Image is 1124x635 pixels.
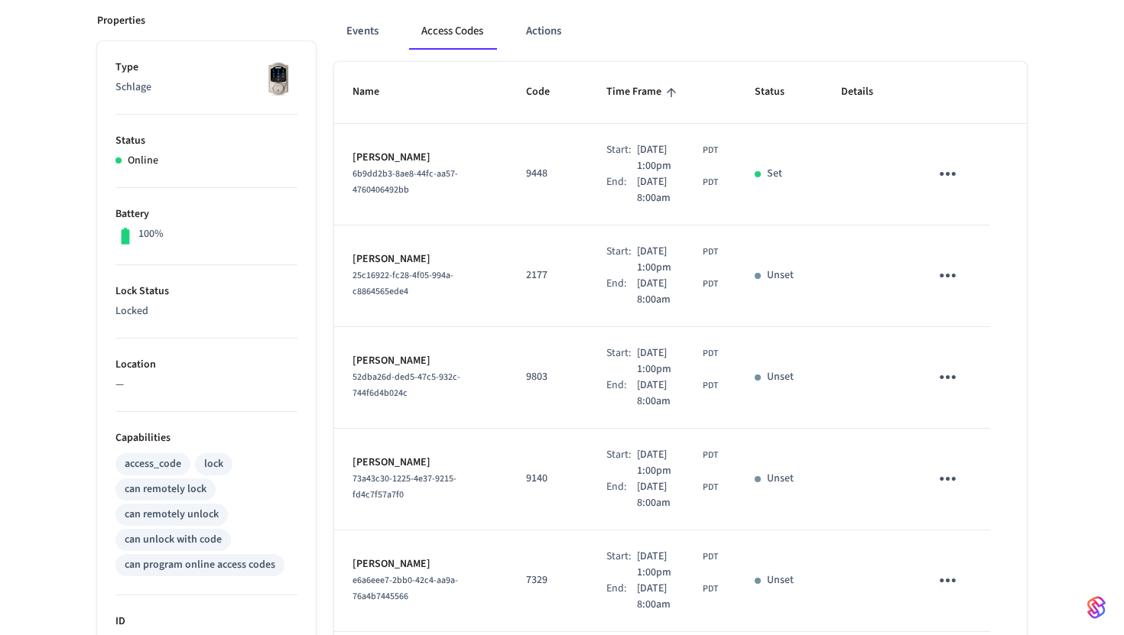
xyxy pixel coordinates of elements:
[514,13,573,50] button: Actions
[703,582,718,596] span: PDT
[703,481,718,494] span: PDT
[606,174,637,206] div: End:
[352,574,458,603] span: e6a6eee7-2bb0-42c4-aa9a-76a4b7445566
[767,369,794,385] p: Unset
[115,60,297,76] p: Type
[767,471,794,487] p: Unset
[637,174,718,206] div: America/Los_Angeles
[125,507,219,523] div: can remotely unlock
[637,276,718,308] div: America/Los_Angeles
[125,557,275,573] div: can program online access codes
[606,80,681,104] span: Time Frame
[637,276,700,308] span: [DATE] 8:00am
[703,176,718,190] span: PDT
[637,244,718,276] div: America/Los_Angeles
[703,144,718,157] span: PDT
[703,347,718,361] span: PDT
[352,150,489,166] p: [PERSON_NAME]
[115,303,297,319] p: Locked
[767,572,794,588] p: Unset
[606,142,637,174] div: Start:
[526,267,570,283] p: 2177
[637,581,700,613] span: [DATE] 8:00am
[409,13,495,50] button: Access Codes
[125,481,206,497] div: can remotely lock
[606,377,637,410] div: End:
[606,447,637,479] div: Start:
[259,60,297,98] img: Schlage Sense Smart Deadbolt with Camelot Trim, Front
[138,226,164,242] p: 100%
[767,166,782,182] p: Set
[637,345,718,377] div: America/Los_Angeles
[352,167,458,196] span: 6b9dd2b3-8ae8-44fc-aa57-4760406492bb
[352,371,460,400] span: 52dba26d-ded5-47c5-932c-744f6d4b024c
[606,479,637,511] div: End:
[637,549,718,581] div: America/Los_Angeles
[637,142,718,174] div: America/Los_Angeles
[352,472,456,501] span: 73a43c30-1225-4e37-9215-fd4c7f57a7f0
[526,471,570,487] p: 9140
[526,166,570,182] p: 9448
[637,447,700,479] span: [DATE] 1:00pm
[125,456,181,472] div: access_code
[637,244,700,276] span: [DATE] 1:00pm
[637,581,718,613] div: America/Los_Angeles
[637,479,700,511] span: [DATE] 8:00am
[334,13,1027,50] div: ant example
[115,377,297,393] p: —
[352,269,453,298] span: 25c16922-fc28-4f05-994a-c8864565ede4
[352,80,399,104] span: Name
[637,479,718,511] div: America/Los_Angeles
[606,581,637,613] div: End:
[115,79,297,96] p: Schlage
[128,153,158,169] p: Online
[352,556,489,572] p: [PERSON_NAME]
[352,251,489,267] p: [PERSON_NAME]
[115,430,297,446] p: Capabilities
[703,277,718,291] span: PDT
[97,13,145,29] p: Properties
[606,549,637,581] div: Start:
[352,455,489,471] p: [PERSON_NAME]
[637,377,718,410] div: America/Los_Angeles
[703,449,718,462] span: PDT
[767,267,794,283] p: Unset
[115,614,297,630] p: ID
[841,80,893,104] span: Details
[703,550,718,564] span: PDT
[115,357,297,373] p: Location
[606,345,637,377] div: Start:
[637,447,718,479] div: America/Los_Angeles
[703,245,718,259] span: PDT
[526,80,570,104] span: Code
[125,532,222,548] div: can unlock with code
[352,353,489,369] p: [PERSON_NAME]
[1087,595,1106,620] img: SeamLogoGradient.69752ec5.svg
[115,133,297,149] p: Status
[637,377,700,410] span: [DATE] 8:00am
[204,456,223,472] div: lock
[606,244,637,276] div: Start:
[115,283,297,300] p: Lock Status
[637,549,700,581] span: [DATE] 1:00pm
[637,174,700,206] span: [DATE] 8:00am
[703,379,718,393] span: PDT
[755,80,804,104] span: Status
[526,369,570,385] p: 9803
[606,276,637,308] div: End:
[115,206,297,222] p: Battery
[334,13,391,50] button: Events
[637,142,700,174] span: [DATE] 1:00pm
[637,345,700,377] span: [DATE] 1:00pm
[526,572,570,588] p: 7329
